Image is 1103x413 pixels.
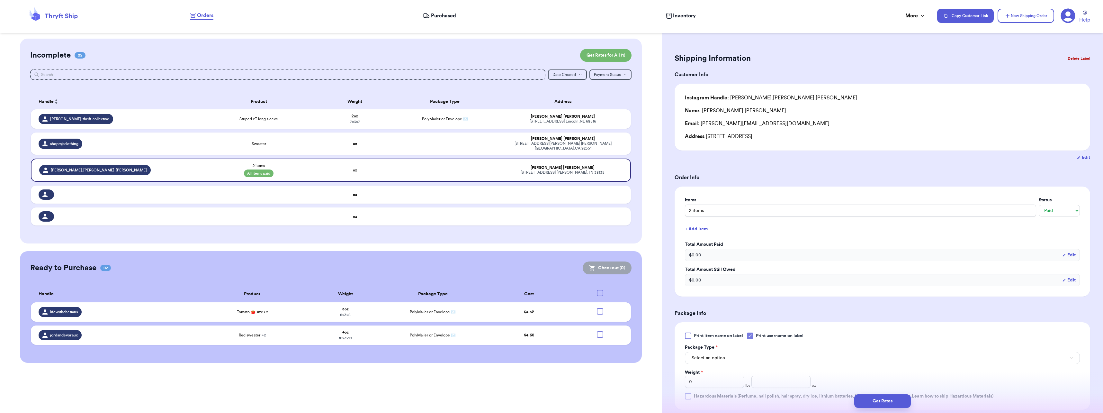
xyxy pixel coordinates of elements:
[580,49,632,62] button: Get Rates for All (1)
[194,286,310,302] th: Product
[503,114,623,119] div: [PERSON_NAME] [PERSON_NAME]
[50,333,78,338] span: jordandevoraux
[39,291,54,298] span: Handle
[51,168,147,173] span: [PERSON_NAME].[PERSON_NAME].[PERSON_NAME]
[353,193,357,197] strong: oz
[756,333,803,339] span: Print username on label
[689,252,701,258] span: $ 0.00
[431,12,456,20] span: Purchased
[30,69,546,80] input: Search
[244,170,274,177] span: All items paid
[524,333,534,337] span: $ 4.60
[39,98,54,105] span: Handle
[353,168,357,172] strong: oz
[350,120,360,124] span: 7 x 3 x 7
[503,141,623,151] div: [STREET_ADDRESS][PERSON_NAME] [PERSON_NAME][GEOGRAPHIC_DATA] , CA 92551
[1065,51,1093,66] button: Delete Label
[548,69,587,80] button: Date Created
[854,394,911,408] button: Get Rates
[190,12,213,20] a: Orders
[197,12,213,19] span: Orders
[685,197,1036,203] label: Items
[685,133,1080,140] div: [STREET_ADDRESS]
[503,165,623,170] div: [PERSON_NAME] [PERSON_NAME]
[937,9,994,23] button: Copy Customer Link
[503,136,623,141] div: [PERSON_NAME] [PERSON_NAME]
[100,265,111,271] span: 02
[685,241,1080,248] label: Total Amount Paid
[50,309,78,315] span: lifewithchetians
[410,333,456,337] span: PolyMailer or Envelope ✉️
[1062,252,1076,258] button: Edit
[685,120,1080,127] div: [PERSON_NAME][EMAIL_ADDRESS][DOMAIN_NAME]
[682,222,1082,236] button: + Add Item
[685,95,729,100] span: Instagram Handle:
[1079,11,1090,24] a: Help
[998,9,1054,23] button: New Shipping Order
[199,94,319,109] th: Product
[54,98,59,106] button: Sort ascending
[423,12,456,20] a: Purchased
[30,50,71,60] h2: Incomplete
[666,12,696,20] a: Inventory
[685,94,857,102] div: [PERSON_NAME].[PERSON_NAME].[PERSON_NAME]
[552,73,576,77] span: Date Created
[1039,197,1080,203] label: Status
[689,277,701,283] span: $ 0.00
[675,174,1090,181] h3: Order Info
[262,333,266,337] span: + 2
[673,12,696,20] span: Inventory
[685,266,1080,273] label: Total Amount Still Owed
[253,163,265,168] span: 2 items
[50,116,109,122] span: [PERSON_NAME].thrift.collective
[410,310,456,314] span: PolyMailer or Envelope ✉️
[694,333,743,339] span: Print item name on label
[237,309,268,315] span: Tomato 🍅 size 6t
[812,383,816,388] span: oz
[75,52,85,59] span: 05
[594,73,621,77] span: Payment Status
[685,369,703,376] label: Weight
[685,344,718,351] label: Package Type
[905,12,926,20] div: More
[745,383,750,388] span: lbs
[339,336,352,340] span: 10 x 3 x 10
[353,215,357,218] strong: oz
[583,262,632,274] button: Checkout (0)
[499,94,631,109] th: Address
[524,310,534,314] span: $ 4.52
[685,108,701,113] span: Name:
[310,286,381,302] th: Weight
[589,69,632,80] button: Payment Status
[485,286,573,302] th: Cost
[675,71,1090,78] h3: Customer Info
[319,94,391,109] th: Weight
[1062,277,1076,283] button: Edit
[239,333,266,338] span: Red sweater
[353,142,357,146] strong: oz
[503,170,623,175] div: [STREET_ADDRESS] [PERSON_NAME] , TN 38135
[422,117,468,121] span: PolyMailer or Envelope ✉️
[675,53,751,64] h2: Shipping Information
[685,121,699,126] span: Email:
[685,107,786,115] div: [PERSON_NAME] [PERSON_NAME]
[352,114,358,118] strong: 2 oz
[30,263,96,273] h2: Ready to Purchase
[391,94,499,109] th: Package Type
[342,330,349,334] strong: 4 oz
[252,141,266,146] span: Sweater
[340,313,351,317] span: 8 x 3 x 8
[1077,154,1090,161] button: Edit
[381,286,485,302] th: Package Type
[50,141,78,146] span: shopmjsclothing
[239,116,278,122] span: Striped 2T long sleeve
[342,307,349,311] strong: 3 oz
[675,309,1090,317] h3: Package Info
[685,134,704,139] span: Address
[692,355,725,361] span: Select an option
[685,352,1080,364] button: Select an option
[1079,16,1090,24] span: Help
[503,119,623,124] div: [STREET_ADDRESS] Lincoln , NE 68516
